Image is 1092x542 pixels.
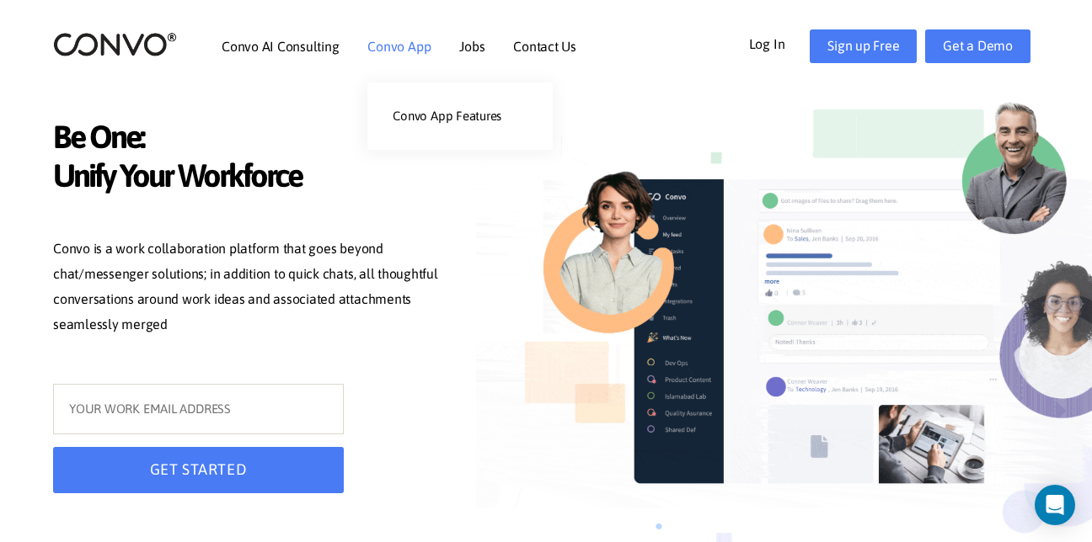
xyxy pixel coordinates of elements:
[810,29,917,63] a: Sign up Free
[53,157,449,199] span: Unify Your Workforce
[749,29,811,56] a: Log In
[925,29,1030,63] a: Get a Demo
[53,447,344,493] button: GET STARTED
[367,40,431,53] a: Convo App
[459,40,484,53] a: Jobs
[53,118,449,161] span: Be One:
[1035,485,1075,525] div: Open Intercom Messenger
[513,40,576,53] a: Contact Us
[53,31,177,57] img: logo_2.png
[222,40,339,53] a: Convo AI Consulting
[367,99,553,133] a: Convo App Features
[53,384,344,434] input: YOUR WORK EMAIL ADDRESS
[53,236,449,341] p: Convo is a work collaboration platform that goes beyond chat/messenger solutions; in addition to ...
